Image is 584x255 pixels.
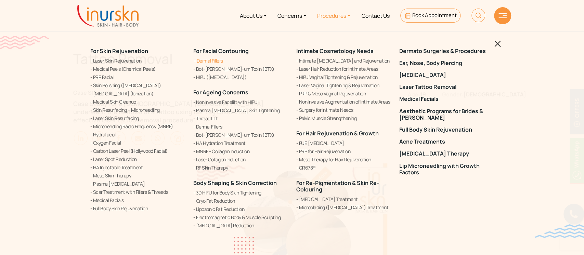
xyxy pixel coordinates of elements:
a: Laser Collagen Induction [193,156,288,163]
a: Laser Skin Rejuvenation [90,57,185,64]
a: [MEDICAL_DATA] (Ionization) [90,90,185,97]
a: QR678® [296,164,391,171]
a: Non Invasive Facelift with HIFU [193,98,288,106]
a: Medical Skin Cleanup [90,98,185,105]
a: Non Invasive Augmentation of Intimate Areas [296,98,391,105]
img: HeaderSearch [471,9,485,22]
a: Acne Treatments [399,139,494,145]
a: Full Body Skin Rejuvenation [90,205,185,212]
img: inurskn-logo [77,5,139,27]
a: Skin Resurfacing – Microneedling [90,106,185,113]
a: Meso Therapy for Hair Rejuvenation [296,156,391,163]
a: PRP & Meso Vaginal Rejuvenation [296,90,391,97]
a: Plasma [MEDICAL_DATA] [90,180,185,187]
a: [MEDICAL_DATA] Therapy [399,151,494,157]
a: Ear, Nose, Body Piercing [399,60,494,66]
a: Cryo Fat Reduction [193,198,288,205]
a: For Skin Rejuvenation [90,47,148,55]
a: Medical Facials [90,197,185,204]
span: Book Appointment [412,12,457,19]
a: Laser Skin Resurfacing [90,115,185,122]
a: [MEDICAL_DATA] Reduction [193,222,288,229]
a: [MEDICAL_DATA] Treatment [296,196,391,203]
a: Medical Peels (Chemical Peels) [90,65,185,72]
a: For Facial Contouring [193,47,249,55]
a: Oxygen Facial [90,139,185,146]
a: Bot-[PERSON_NAME]-um Toxin (BTX) [193,65,288,72]
a: HIFU Vaginal Tightening & Rejuvenation [296,73,391,81]
a: PRP Facial [90,73,185,81]
a: PRP for Hair Rejuvenation [296,148,391,155]
a: Contact Us [356,3,395,28]
a: Aesthetic Programs for Brides & [PERSON_NAME] [399,108,494,121]
a: Liposonic Fat Reduction [193,206,288,213]
a: [MEDICAL_DATA] [399,72,494,78]
a: FUE [MEDICAL_DATA] [296,139,391,147]
a: About Us [234,3,272,28]
a: Bot-[PERSON_NAME]-um Toxin (BTX) [193,131,288,138]
a: Thread Lift [193,115,288,122]
a: 3D HIFU for Body Skin Tightening [193,189,288,197]
a: Microneedling Radio Frequency (MNRF) [90,123,185,130]
a: HA Hydration Treatment [193,139,288,147]
a: Carbon Laser Peel (Hollywood Facial) [90,147,185,155]
a: Medical Facials [399,96,494,103]
a: Lip Microneedling with Growth Factors [399,163,494,176]
a: Laser Spot Reduction [90,156,185,163]
a: Scar Treatment with Fillers & Threads [90,188,185,196]
a: Laser Hair Reduction for Intimate Areas [296,65,391,72]
a: Laser Vaginal Tightening & Rejuvenation [296,82,391,89]
img: hamLine.svg [498,13,507,18]
a: Dermato Surgeries & Procedures [399,48,494,54]
a: RF Skin Therapy [193,164,288,171]
a: Plasma [MEDICAL_DATA] Skin Tightening [193,107,288,114]
img: blackclosed [494,41,501,47]
img: bluewave [535,224,584,238]
a: Body Shaping & Skin Correction [193,179,277,187]
a: Laser Tattoo Removal [399,84,494,91]
a: Microblading ([MEDICAL_DATA]) Treatment [296,204,391,211]
a: Meso Skin Therapy [90,172,185,179]
a: Skin Polishing ([MEDICAL_DATA]) [90,82,185,89]
a: Pelvic Muscle Strengthening [296,115,391,122]
a: Intimate [MEDICAL_DATA] and Rejuvenation [296,57,391,64]
a: MNRF - Collagen Induction [193,148,288,155]
a: For Hair Rejuvenation & Growth [296,130,379,137]
a: Dermal Fillers [193,123,288,130]
a: Dermal Fillers [193,57,288,64]
a: For Re-Pigmentation & Skin Re-Colouring [296,179,379,193]
a: Book Appointment [400,9,460,23]
a: Surgery for Intimate Needs [296,106,391,113]
a: Electromagnetic Body & Muscle Sculpting [193,214,288,221]
a: Intimate Cosmetology Needs [296,47,374,55]
a: For Ageing Concerns [193,89,248,96]
a: Concerns [272,3,312,28]
a: HIFU ([MEDICAL_DATA]) [193,73,288,81]
a: HA Injectable Treatment [90,164,185,171]
a: Hydrafacial [90,131,185,138]
a: Procedures [312,3,356,28]
a: Full Body Skin Rejuvenation [399,126,494,133]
